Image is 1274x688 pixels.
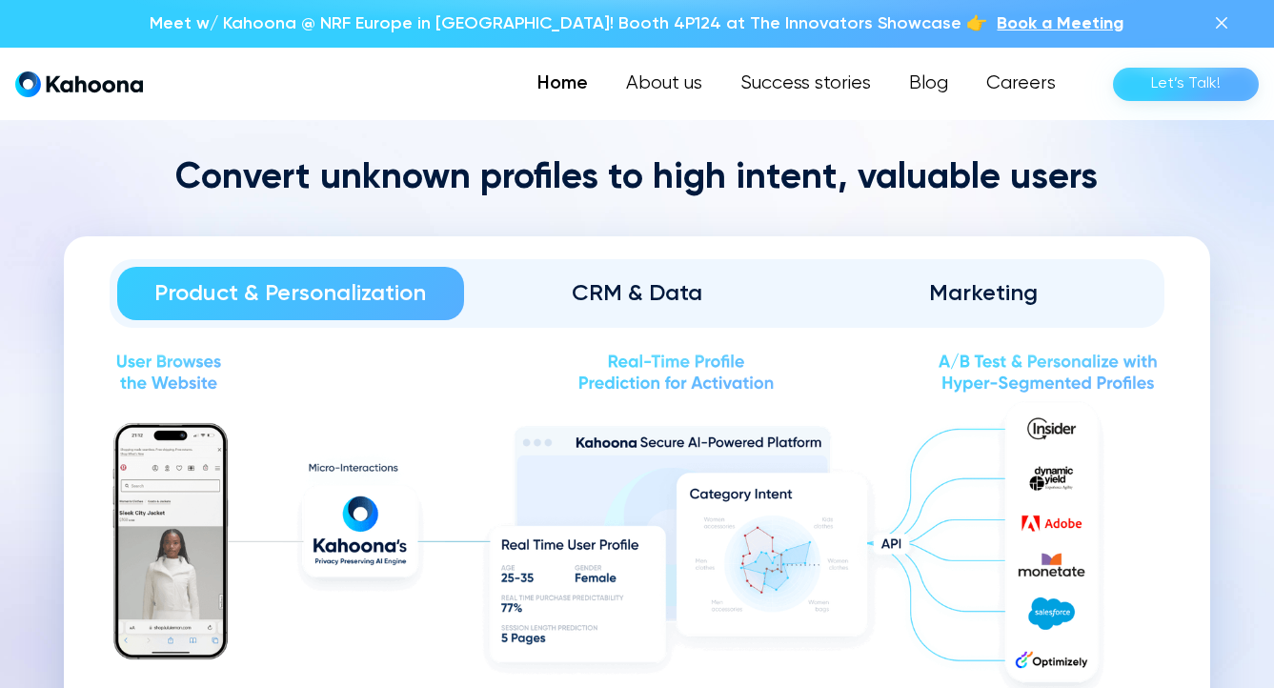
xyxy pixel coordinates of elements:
p: Meet w/ Kahoona @ NRF Europe in [GEOGRAPHIC_DATA]! Booth 4P124 at The Innovators Showcase 👉 [150,11,987,36]
a: Careers [967,65,1075,103]
a: Let’s Talk! [1113,68,1259,101]
span: Book a Meeting [997,15,1123,32]
a: Success stories [721,65,890,103]
h2: Convert unknown profiles to high intent, valuable users [64,156,1210,202]
a: About us [607,65,721,103]
div: Marketing [837,278,1130,309]
div: Product & Personalization [144,278,437,309]
a: Book a Meeting [997,11,1123,36]
a: Blog [890,65,967,103]
div: Let’s Talk! [1151,69,1221,99]
a: Home [518,65,607,103]
a: home [15,71,143,98]
div: CRM & Data [491,278,784,309]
